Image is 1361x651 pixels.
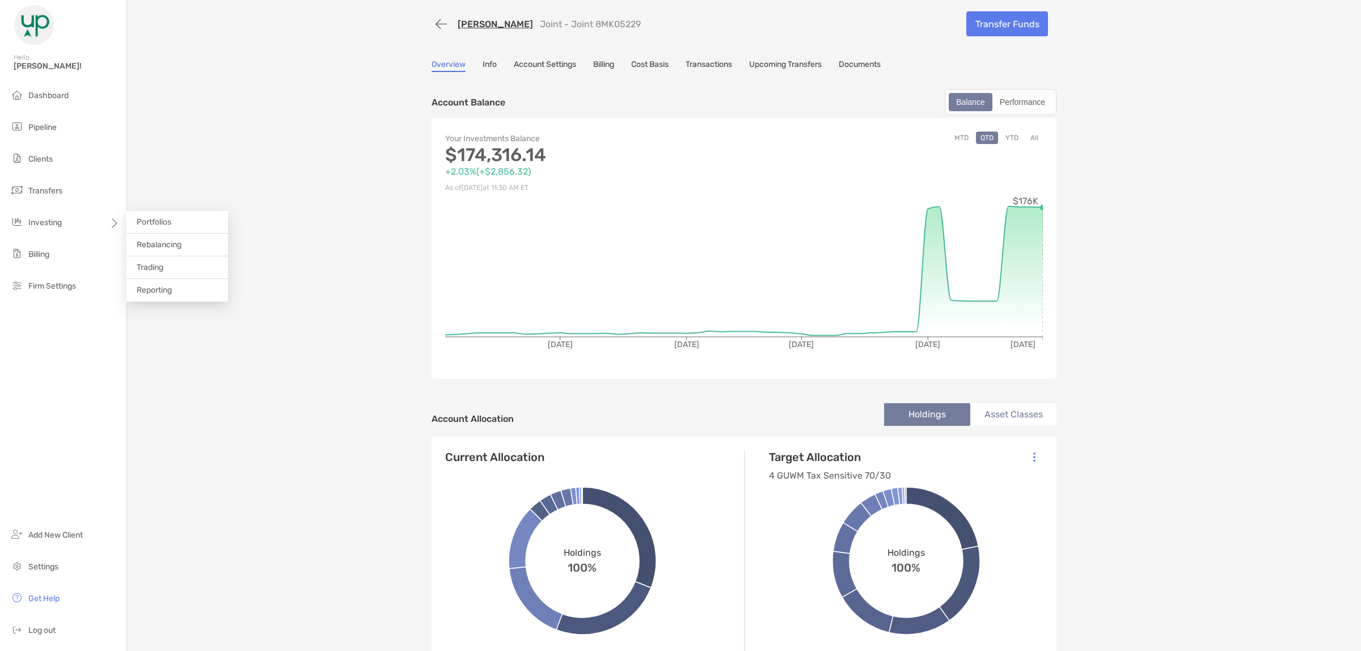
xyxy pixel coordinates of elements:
[10,527,24,541] img: add_new_client icon
[10,151,24,165] img: clients icon
[548,340,573,349] tspan: [DATE]
[432,413,514,424] h4: Account Allocation
[137,263,163,272] span: Trading
[10,247,24,260] img: billing icon
[1001,132,1023,144] button: YTD
[137,217,171,227] span: Portfolios
[839,60,881,72] a: Documents
[28,281,76,291] span: Firm Settings
[445,450,544,464] h4: Current Allocation
[10,183,24,197] img: transfers icon
[458,19,533,29] a: [PERSON_NAME]
[10,88,24,102] img: dashboard icon
[674,340,699,349] tspan: [DATE]
[950,132,973,144] button: MTD
[631,60,669,72] a: Cost Basis
[445,164,744,179] p: +2.03% ( +$2,856.32 )
[593,60,614,72] a: Billing
[28,562,58,572] span: Settings
[445,132,744,146] p: Your Investments Balance
[514,60,576,72] a: Account Settings
[884,403,970,426] li: Holdings
[1033,452,1035,462] img: Icon List Menu
[769,468,891,483] p: 4 GUWM Tax Sensitive 70/30
[137,285,172,295] span: Reporting
[28,218,62,227] span: Investing
[970,403,1056,426] li: Asset Classes
[540,19,641,29] p: Joint - Joint 8MK05229
[432,95,505,109] p: Account Balance
[966,11,1048,36] a: Transfer Funds
[28,594,60,603] span: Get Help
[14,61,120,71] span: [PERSON_NAME]!
[14,5,54,45] img: Zoe Logo
[10,120,24,133] img: pipeline icon
[28,250,49,259] span: Billing
[137,240,181,250] span: Rebalancing
[950,94,991,110] div: Balance
[445,148,744,162] p: $174,316.14
[483,60,497,72] a: Info
[445,181,744,195] p: As of [DATE] at 11:30 AM ET
[769,450,891,464] h4: Target Allocation
[887,547,925,558] span: Holdings
[10,278,24,292] img: firm-settings icon
[28,186,62,196] span: Transfers
[686,60,732,72] a: Transactions
[994,94,1051,110] div: Performance
[10,591,24,604] img: get-help icon
[1011,340,1035,349] tspan: [DATE]
[10,623,24,636] img: logout icon
[789,340,814,349] tspan: [DATE]
[10,559,24,573] img: settings icon
[28,625,56,635] span: Log out
[28,122,57,132] span: Pipeline
[891,558,920,574] span: 100%
[28,530,83,540] span: Add New Client
[1013,196,1038,206] tspan: $176K
[28,154,53,164] span: Clients
[564,547,601,558] span: Holdings
[568,558,597,574] span: 100%
[976,132,998,144] button: QTD
[915,340,940,349] tspan: [DATE]
[28,91,69,100] span: Dashboard
[749,60,822,72] a: Upcoming Transfers
[432,60,466,72] a: Overview
[945,89,1056,115] div: segmented control
[1026,132,1043,144] button: All
[10,215,24,229] img: investing icon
